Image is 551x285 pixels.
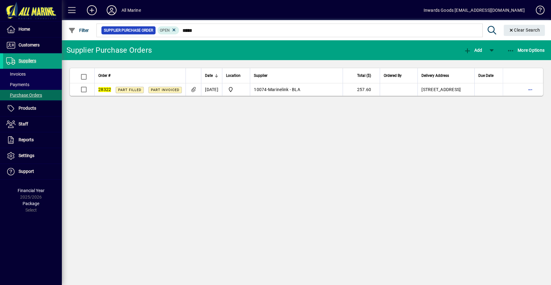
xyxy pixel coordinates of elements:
div: Location [226,72,246,79]
span: Part Filled [118,88,141,92]
div: All Marine [122,5,141,15]
span: Package [23,201,39,206]
span: Staff [19,121,28,126]
td: [DATE] [201,83,222,96]
a: Staff [3,116,62,132]
span: Home [19,27,30,32]
span: Products [19,106,36,111]
span: Total ($) [357,72,371,79]
mat-chip: Completion Status: Open [157,26,179,34]
div: Supplier Purchase Orders [66,45,152,55]
button: Add [462,45,484,56]
div: Order # [98,72,182,79]
span: Customers [19,42,40,47]
span: Financial Year [18,188,45,193]
span: Invoices [6,72,26,77]
span: 10074 [254,87,267,92]
td: - [250,83,343,96]
span: Settings [19,153,34,158]
span: Port Road [226,86,246,93]
button: Profile [102,5,122,16]
span: Purchase Orders [6,93,42,98]
button: Add [82,5,102,16]
span: Ordered By [384,72,402,79]
span: Reports [19,137,34,142]
span: Supplier Purchase Order [104,27,153,33]
a: Invoices [3,69,62,79]
span: Add [463,48,482,53]
a: Payments [3,79,62,90]
span: Order # [98,72,110,79]
div: Ordered By [384,72,414,79]
td: 257.60 [343,83,380,96]
a: Products [3,101,62,116]
span: Payments [6,82,29,87]
span: Due Date [478,72,493,79]
a: Home [3,22,62,37]
span: Filter [68,28,89,33]
div: Due Date [478,72,499,79]
a: Purchase Orders [3,90,62,100]
div: Total ($) [347,72,377,79]
span: Marinelink - BLA [268,87,300,92]
span: Clear Search [509,28,540,33]
a: Support [3,164,62,179]
em: 28322 [98,87,111,92]
a: Knowledge Base [531,1,543,21]
span: Date [205,72,213,79]
span: More Options [507,48,545,53]
span: Delivery Address [421,72,449,79]
span: Open [160,28,170,33]
button: Clear [504,25,545,36]
div: Supplier [254,72,339,79]
span: Suppliers [19,58,36,63]
div: Inwards Goods [EMAIL_ADDRESS][DOMAIN_NAME] [424,5,525,15]
button: Filter [67,25,91,36]
div: Date [205,72,218,79]
span: Support [19,169,34,174]
a: Customers [3,37,62,53]
span: Supplier [254,72,267,79]
span: Part Invoiced [151,88,179,92]
span: Location [226,72,241,79]
a: Settings [3,148,62,164]
button: More Options [506,45,546,56]
td: [STREET_ADDRESS] [417,83,474,96]
a: Reports [3,132,62,148]
button: More options [525,85,535,94]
